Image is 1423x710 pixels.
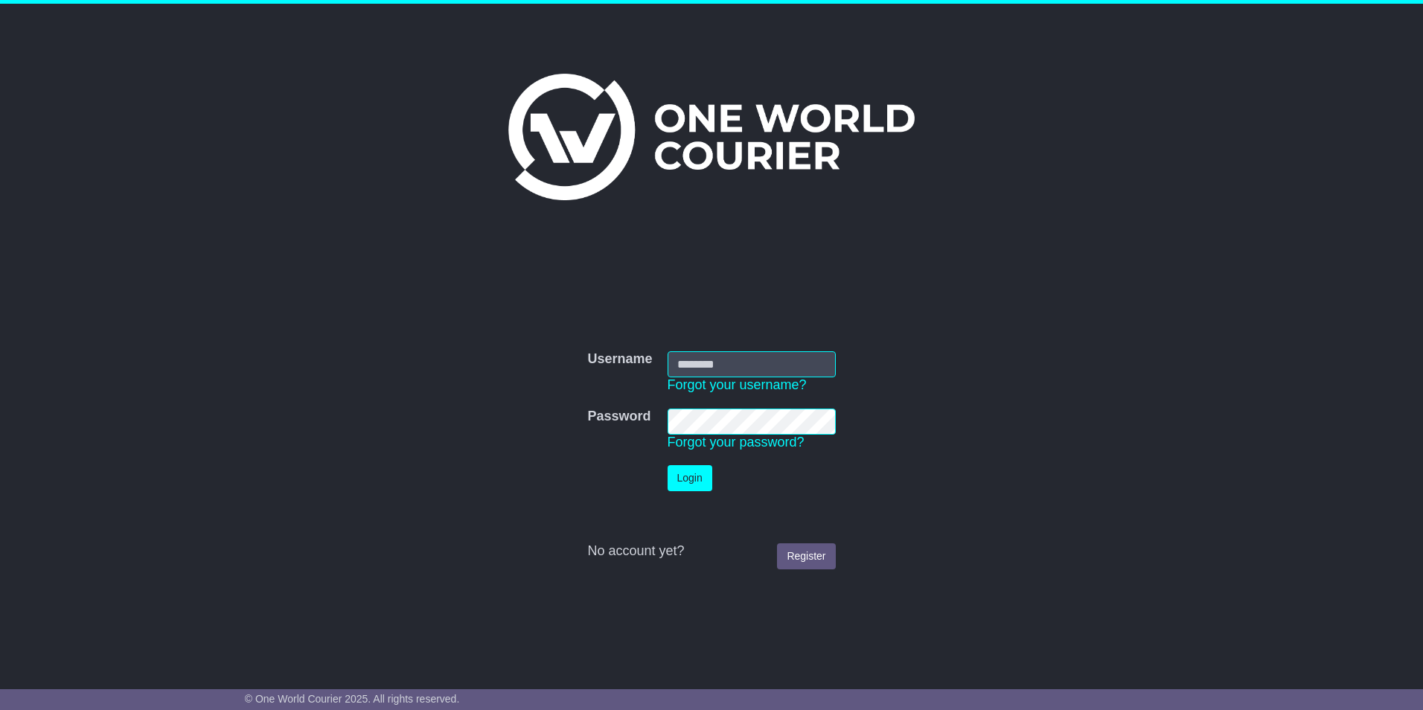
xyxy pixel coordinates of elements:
span: © One World Courier 2025. All rights reserved. [245,693,460,705]
label: Password [587,409,650,425]
a: Forgot your password? [668,435,805,450]
button: Login [668,465,712,491]
a: Forgot your username? [668,377,807,392]
img: One World [508,74,915,200]
a: Register [777,543,835,569]
div: No account yet? [587,543,835,560]
label: Username [587,351,652,368]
